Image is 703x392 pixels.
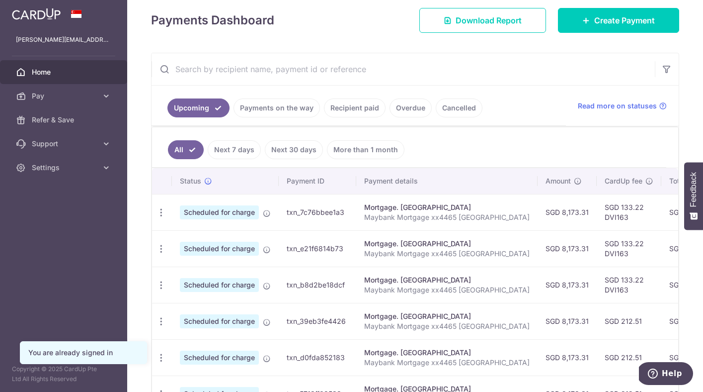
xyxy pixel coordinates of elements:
[364,212,530,222] p: Maybank Mortgage xx4465 [GEOGRAPHIC_DATA]
[167,98,230,117] a: Upcoming
[390,98,432,117] a: Overdue
[558,8,679,33] a: Create Payment
[324,98,386,117] a: Recipient paid
[597,303,661,339] td: SGD 212.51
[456,14,522,26] span: Download Report
[538,267,597,303] td: SGD 8,173.31
[279,194,356,230] td: txn_7c76bbee1a3
[597,230,661,267] td: SGD 133.22 DVI163
[356,168,538,194] th: Payment details
[597,194,661,230] td: SGD 133.22 DVI163
[208,140,261,159] a: Next 7 days
[180,278,259,292] span: Scheduled for charge
[594,14,655,26] span: Create Payment
[32,67,97,77] span: Home
[689,172,698,207] span: Feedback
[364,321,530,331] p: Maybank Mortgage xx4465 [GEOGRAPHIC_DATA]
[364,348,530,358] div: Mortgage. [GEOGRAPHIC_DATA]
[364,311,530,321] div: Mortgage. [GEOGRAPHIC_DATA]
[578,101,667,111] a: Read more on statuses
[364,275,530,285] div: Mortgage. [GEOGRAPHIC_DATA]
[279,339,356,376] td: txn_d0fda852183
[180,242,259,256] span: Scheduled for charge
[546,176,571,186] span: Amount
[180,205,259,219] span: Scheduled for charge
[364,249,530,259] p: Maybank Mortgage xx4465 [GEOGRAPHIC_DATA]
[327,140,404,159] a: More than 1 month
[684,162,703,230] button: Feedback - Show survey
[28,348,139,358] div: You are already signed in
[12,8,61,20] img: CardUp
[364,202,530,212] div: Mortgage. [GEOGRAPHIC_DATA]
[538,339,597,376] td: SGD 8,173.31
[639,362,693,387] iframe: Opens a widget where you can find more information
[605,176,642,186] span: CardUp fee
[279,303,356,339] td: txn_39eb3fe4426
[538,230,597,267] td: SGD 8,173.31
[364,285,530,295] p: Maybank Mortgage xx4465 [GEOGRAPHIC_DATA]
[32,91,97,101] span: Pay
[168,140,204,159] a: All
[597,339,661,376] td: SGD 212.51
[669,176,702,186] span: Total amt.
[436,98,482,117] a: Cancelled
[32,163,97,173] span: Settings
[152,53,655,85] input: Search by recipient name, payment id or reference
[364,239,530,249] div: Mortgage. [GEOGRAPHIC_DATA]
[364,358,530,368] p: Maybank Mortgage xx4465 [GEOGRAPHIC_DATA]
[279,168,356,194] th: Payment ID
[265,140,323,159] a: Next 30 days
[32,115,97,125] span: Refer & Save
[151,11,274,29] h4: Payments Dashboard
[597,267,661,303] td: SGD 133.22 DVI163
[578,101,657,111] span: Read more on statuses
[279,267,356,303] td: txn_b8d2be18dcf
[234,98,320,117] a: Payments on the way
[419,8,546,33] a: Download Report
[279,230,356,267] td: txn_e21f6814b73
[180,176,201,186] span: Status
[180,351,259,365] span: Scheduled for charge
[16,35,111,45] p: [PERSON_NAME][EMAIL_ADDRESS][PERSON_NAME][DOMAIN_NAME]
[180,314,259,328] span: Scheduled for charge
[32,139,97,149] span: Support
[538,303,597,339] td: SGD 8,173.31
[538,194,597,230] td: SGD 8,173.31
